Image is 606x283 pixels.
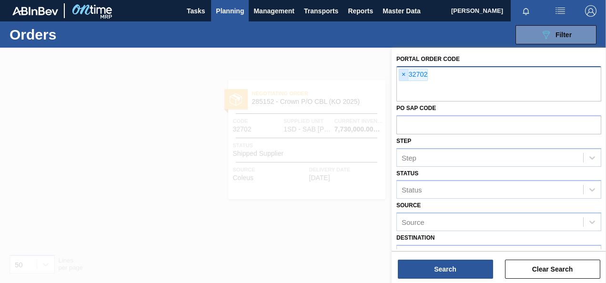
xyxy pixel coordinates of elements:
[585,5,596,17] img: Logout
[348,5,373,17] span: Reports
[402,153,416,162] div: Step
[216,5,244,17] span: Planning
[511,4,541,18] button: Notifications
[515,25,596,44] button: Filter
[12,7,58,15] img: TNhmsLtSVTkK8tSr43FrP2fwEKptu5GPRR3wAAAABJRU5ErkJggg==
[383,5,420,17] span: Master Data
[555,31,572,39] span: Filter
[396,56,460,62] label: Portal Order Code
[10,29,141,40] h1: Orders
[399,69,428,81] div: 32702
[555,5,566,17] img: userActions
[396,105,436,111] label: PO SAP Code
[396,170,418,177] label: Status
[402,186,422,194] div: Status
[402,218,424,226] div: Source
[396,234,434,241] label: Destination
[304,5,338,17] span: Transports
[399,69,408,81] span: ×
[396,202,421,209] label: Source
[185,5,206,17] span: Tasks
[396,138,411,144] label: Step
[253,5,294,17] span: Management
